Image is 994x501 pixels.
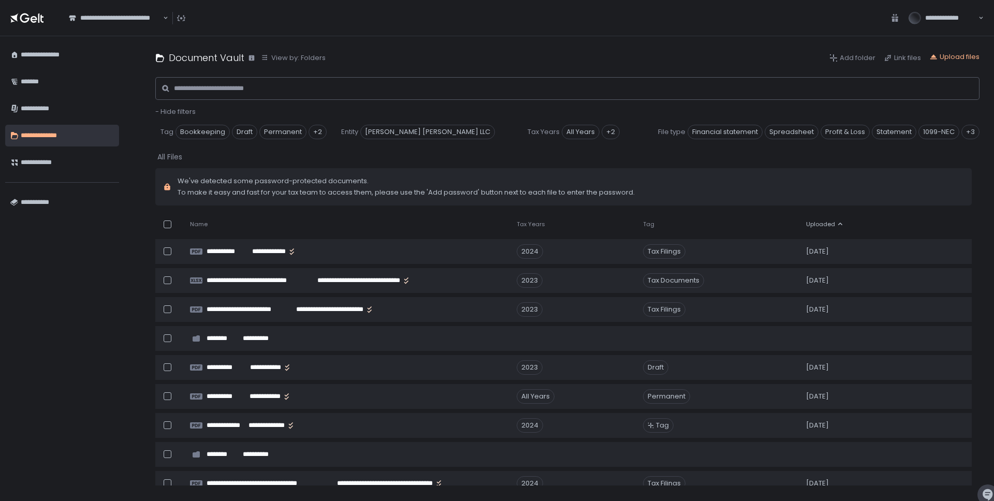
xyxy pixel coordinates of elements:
input: Search for option [162,13,162,23]
span: Tag [643,220,654,228]
span: [DATE] [806,421,829,430]
span: We've detected some password-protected documents. [178,176,635,186]
span: Draft [643,360,668,375]
div: +2 [602,125,620,139]
span: Permanent [643,389,690,404]
span: File type [658,127,685,137]
button: View by: Folders [261,53,326,63]
div: All Years [517,389,554,404]
span: [DATE] [806,479,829,488]
span: Draft [232,125,257,139]
div: +2 [309,125,327,139]
span: Tag [656,421,669,430]
div: 2024 [517,418,543,433]
span: Tax Filings [643,476,685,491]
span: Statement [872,125,916,139]
span: Spreadsheet [765,125,818,139]
span: Entity [341,127,358,137]
span: [DATE] [806,276,829,285]
span: [DATE] [806,247,829,256]
span: Profit & Loss [821,125,870,139]
h1: Document Vault [169,51,244,65]
span: Name [190,220,208,228]
button: Link files [884,53,921,63]
span: [DATE] [806,363,829,372]
button: All Files [157,152,184,162]
button: Upload files [929,52,980,62]
button: Add folder [829,53,875,63]
span: Tax Filings [643,302,685,317]
span: Tax Filings [643,244,685,259]
span: Permanent [259,125,306,139]
div: 2023 [517,273,543,288]
div: All Files [157,152,182,162]
span: Financial statement [688,125,763,139]
span: [DATE] [806,392,829,401]
span: [PERSON_NAME] [PERSON_NAME] LLC [360,125,495,139]
span: Tag [160,127,173,137]
div: 2024 [517,476,543,491]
span: Tax Documents [643,273,704,288]
button: - Hide filters [155,107,196,116]
span: All Years [562,125,600,139]
span: Tax Years [528,127,560,137]
span: Uploaded [806,220,835,228]
span: [DATE] [806,305,829,314]
div: 2024 [517,244,543,259]
div: 2023 [517,302,543,317]
span: To make it easy and fast for your tax team to access them, please use the 'Add password' button n... [178,188,635,197]
div: 2023 [517,360,543,375]
span: Bookkeeping [176,125,230,139]
div: +3 [961,125,980,139]
div: Search for option [62,7,168,29]
span: Tax Years [517,220,545,228]
span: 1099-NEC [918,125,959,139]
